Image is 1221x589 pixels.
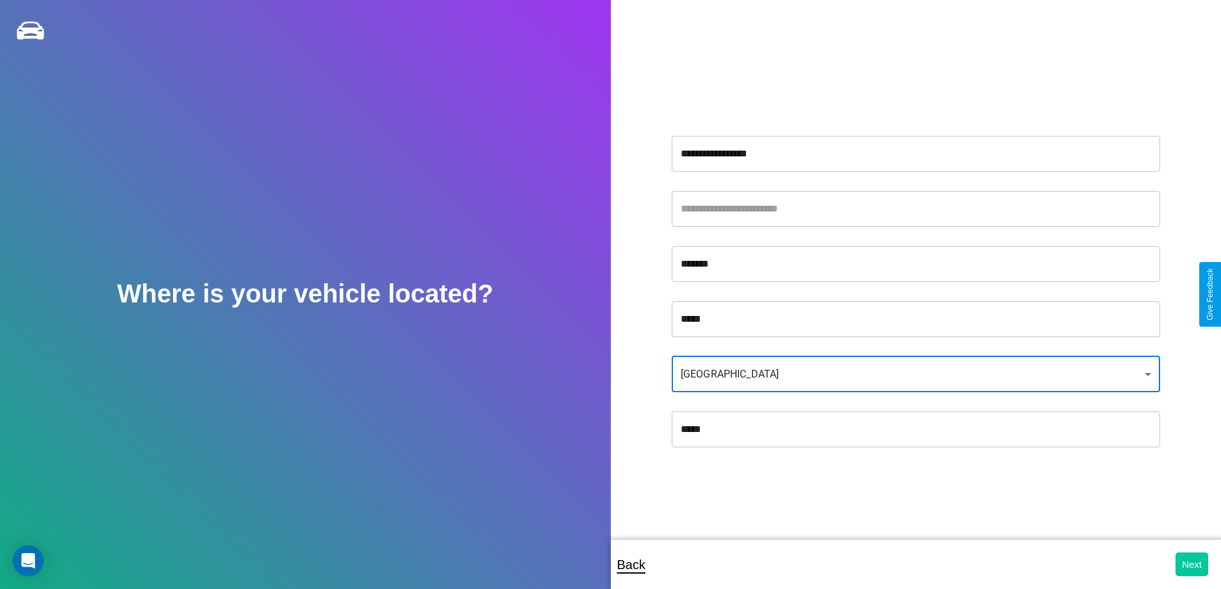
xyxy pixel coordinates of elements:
div: Give Feedback [1206,269,1215,320]
div: Open Intercom Messenger [13,545,44,576]
div: [GEOGRAPHIC_DATA] [672,356,1160,392]
p: Back [617,553,645,576]
button: Next [1175,552,1208,576]
h2: Where is your vehicle located? [117,279,494,308]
